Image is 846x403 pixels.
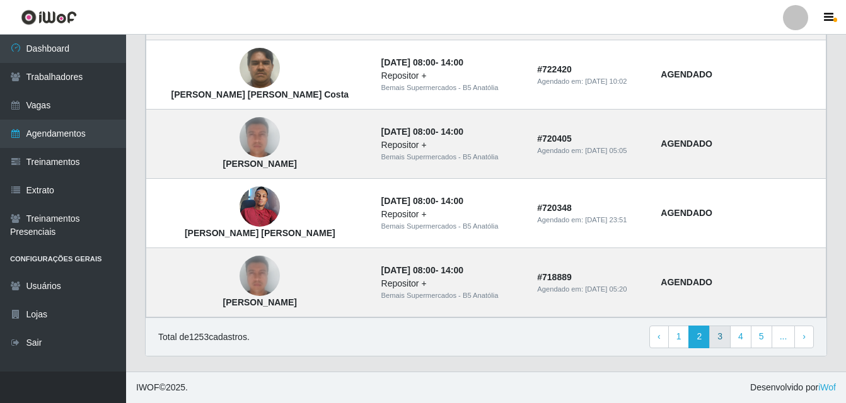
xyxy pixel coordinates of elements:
time: 14:00 [441,57,463,67]
time: [DATE] 08:00 [381,265,436,275]
div: Agendado em: [537,145,646,156]
a: Previous [649,326,669,348]
strong: [PERSON_NAME] [223,297,297,307]
div: Repositor + [381,277,523,290]
strong: [PERSON_NAME] [PERSON_NAME] [185,228,335,238]
a: 1 [668,326,690,348]
time: [DATE] 23:51 [585,216,627,224]
img: CoreUI Logo [21,9,77,25]
strong: AGENDADO [661,139,712,149]
div: Bemais Supermercados - B5 Anatólia [381,290,523,301]
div: Agendado em: [537,76,646,87]
span: © 2025 . [136,381,188,394]
time: 14:00 [441,196,463,206]
strong: AGENDADO [661,277,712,287]
strong: # 720348 [537,203,572,213]
span: › [803,331,806,341]
a: ... [772,326,796,348]
a: 4 [730,326,751,348]
img: Gabriel Almeida de Araújo [240,235,280,318]
strong: [PERSON_NAME] [PERSON_NAME] Costa [171,89,349,99]
time: [DATE] 08:00 [381,127,436,137]
strong: # 720405 [537,133,572,144]
img: Gabriel Almeida de Araújo [240,96,280,179]
div: Repositor + [381,139,523,152]
div: Repositor + [381,208,523,221]
div: Bemais Supermercados - B5 Anatólia [381,221,523,232]
img: João Douglas Nascimento Costa [240,42,280,95]
a: Next [794,326,814,348]
div: Repositor + [381,69,523,82]
a: 5 [751,326,772,348]
strong: AGENDADO [661,69,712,79]
time: [DATE] 05:05 [585,147,627,154]
time: [DATE] 05:20 [585,285,627,293]
strong: AGENDADO [661,208,712,218]
p: Total de 1253 cadastros. [158,331,250,344]
span: Desenvolvido por [750,381,836,394]
div: Bemais Supermercados - B5 Anatólia [381,152,523,162]
a: iWof [818,382,836,392]
time: [DATE] 08:00 [381,57,436,67]
div: Agendado em: [537,284,646,295]
div: Bemais Supermercados - B5 Anatólia [381,82,523,93]
time: [DATE] 10:02 [585,77,627,85]
strong: [PERSON_NAME] [223,159,297,169]
img: Thiago Martins da Silva [240,180,280,234]
strong: - [381,196,463,206]
time: [DATE] 08:00 [381,196,436,206]
nav: pagination [649,326,814,348]
strong: # 722420 [537,64,572,74]
time: 14:00 [441,265,463,275]
div: Agendado em: [537,215,646,225]
time: 14:00 [441,127,463,137]
strong: - [381,265,463,275]
a: 3 [709,326,731,348]
strong: # 718889 [537,272,572,282]
span: ‹ [658,331,661,341]
span: IWOF [136,382,159,392]
strong: - [381,57,463,67]
strong: - [381,127,463,137]
a: 2 [688,326,710,348]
